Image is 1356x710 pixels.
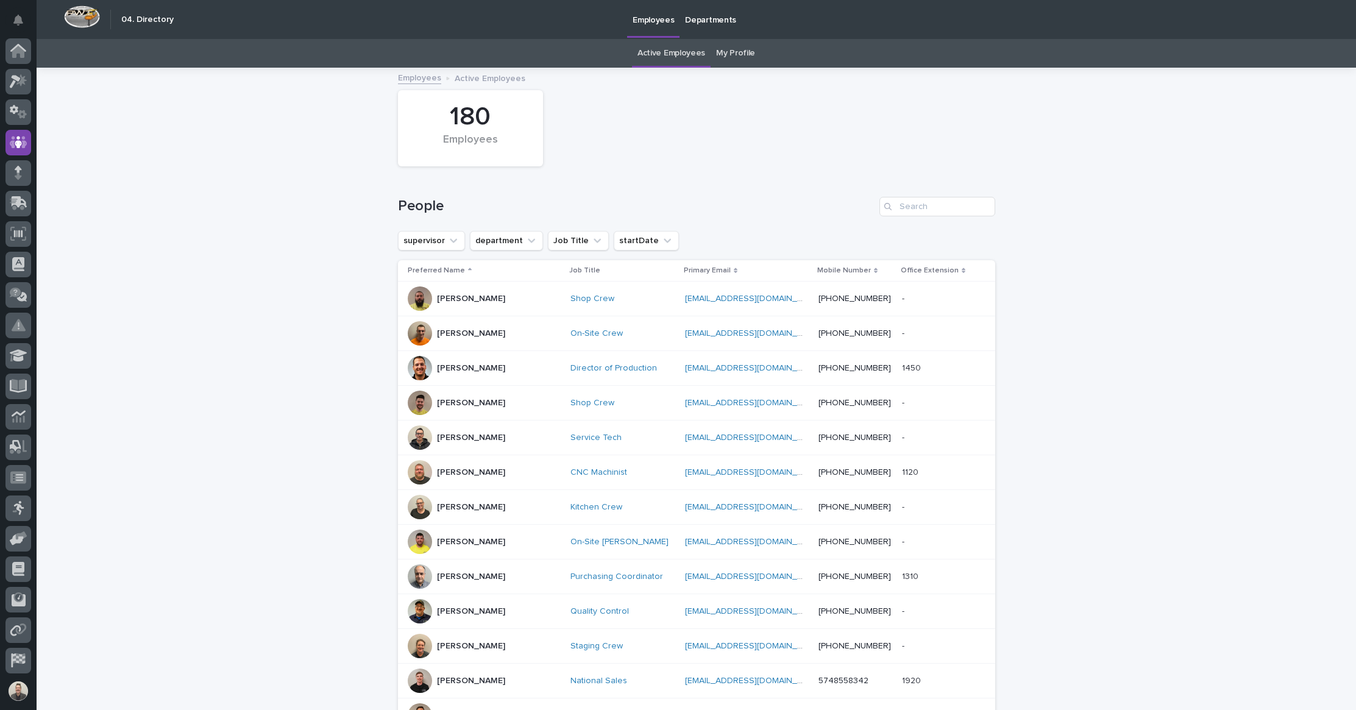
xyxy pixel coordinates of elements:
button: department [470,231,543,250]
a: [EMAIL_ADDRESS][DOMAIN_NAME] [685,433,823,442]
p: Primary Email [684,264,731,277]
a: Active Employees [637,39,705,68]
a: [EMAIL_ADDRESS][DOMAIN_NAME] [685,364,823,372]
div: Notifications [15,15,31,34]
p: [PERSON_NAME] [437,641,505,651]
tr: [PERSON_NAME]National Sales [EMAIL_ADDRESS][DOMAIN_NAME] 574855834219201920 [398,664,995,698]
p: 1450 [902,361,923,374]
p: [PERSON_NAME] [437,502,505,513]
a: [PHONE_NUMBER] [818,538,891,546]
p: [PERSON_NAME] [437,294,505,304]
button: Notifications [5,7,31,33]
a: [PHONE_NUMBER] [818,433,891,442]
a: Quality Control [570,606,629,617]
button: startDate [614,231,679,250]
p: - [902,500,907,513]
a: [PHONE_NUMBER] [818,503,891,511]
p: [PERSON_NAME] [437,398,505,408]
p: [PERSON_NAME] [437,572,505,582]
p: Mobile Number [817,264,871,277]
p: Office Extension [901,264,959,277]
p: [PERSON_NAME] [437,467,505,478]
h2: 04. Directory [121,15,174,25]
button: supervisor [398,231,465,250]
a: [PHONE_NUMBER] [818,468,891,477]
div: 180 [419,102,522,132]
a: On-Site [PERSON_NAME] [570,537,669,547]
a: [PHONE_NUMBER] [818,294,891,303]
p: [PERSON_NAME] [437,433,505,443]
a: [EMAIL_ADDRESS][DOMAIN_NAME] [685,642,823,650]
div: Employees [419,133,522,159]
p: [PERSON_NAME] [437,537,505,547]
a: [EMAIL_ADDRESS][DOMAIN_NAME] [685,676,823,685]
tr: [PERSON_NAME]Shop Crew [EMAIL_ADDRESS][DOMAIN_NAME] [PHONE_NUMBER]-- [398,282,995,316]
a: [EMAIL_ADDRESS][DOMAIN_NAME] [685,572,823,581]
a: Shop Crew [570,294,614,304]
a: [PHONE_NUMBER] [818,364,891,372]
a: CNC Machinist [570,467,627,478]
img: Workspace Logo [64,5,100,28]
p: - [902,430,907,443]
a: Service Tech [570,433,622,443]
p: [PERSON_NAME] [437,676,505,686]
tr: [PERSON_NAME]Kitchen Crew [EMAIL_ADDRESS][DOMAIN_NAME] [PHONE_NUMBER]-- [398,490,995,525]
a: [EMAIL_ADDRESS][DOMAIN_NAME] [685,294,823,303]
tr: [PERSON_NAME]Purchasing Coordinator [EMAIL_ADDRESS][DOMAIN_NAME] [PHONE_NUMBER]13101310 [398,559,995,594]
tr: [PERSON_NAME]Service Tech [EMAIL_ADDRESS][DOMAIN_NAME] [PHONE_NUMBER]-- [398,421,995,455]
a: 5748558342 [818,676,868,685]
button: Job Title [548,231,609,250]
p: - [902,396,907,408]
a: [PHONE_NUMBER] [818,399,891,407]
a: [EMAIL_ADDRESS][DOMAIN_NAME] [685,607,823,616]
a: [PHONE_NUMBER] [818,329,891,338]
p: 1310 [902,569,921,582]
a: [PHONE_NUMBER] [818,642,891,650]
p: Preferred Name [408,264,465,277]
a: [EMAIL_ADDRESS][DOMAIN_NAME] [685,399,823,407]
tr: [PERSON_NAME]CNC Machinist [EMAIL_ADDRESS][DOMAIN_NAME] [PHONE_NUMBER]11201120 [398,455,995,490]
a: Staging Crew [570,641,623,651]
a: Purchasing Coordinator [570,572,663,582]
a: [EMAIL_ADDRESS][DOMAIN_NAME] [685,503,823,511]
p: [PERSON_NAME] [437,328,505,339]
p: - [902,639,907,651]
tr: [PERSON_NAME]Shop Crew [EMAIL_ADDRESS][DOMAIN_NAME] [PHONE_NUMBER]-- [398,386,995,421]
a: [EMAIL_ADDRESS][DOMAIN_NAME] [685,538,823,546]
a: Shop Crew [570,398,614,408]
tr: [PERSON_NAME]Quality Control [EMAIL_ADDRESS][DOMAIN_NAME] [PHONE_NUMBER]-- [398,594,995,629]
p: - [902,534,907,547]
p: Active Employees [455,71,525,84]
a: My Profile [716,39,755,68]
tr: [PERSON_NAME]Staging Crew [EMAIL_ADDRESS][DOMAIN_NAME] [PHONE_NUMBER]-- [398,629,995,664]
a: [PHONE_NUMBER] [818,607,891,616]
h1: People [398,197,875,215]
a: On-Site Crew [570,328,623,339]
tr: [PERSON_NAME]On-Site [PERSON_NAME] [EMAIL_ADDRESS][DOMAIN_NAME] [PHONE_NUMBER]-- [398,525,995,559]
a: National Sales [570,676,627,686]
p: - [902,291,907,304]
a: [PHONE_NUMBER] [818,572,891,581]
p: [PERSON_NAME] [437,606,505,617]
p: [PERSON_NAME] [437,363,505,374]
p: 1920 [902,673,923,686]
tr: [PERSON_NAME]On-Site Crew [EMAIL_ADDRESS][DOMAIN_NAME] [PHONE_NUMBER]-- [398,316,995,351]
p: 1120 [902,465,921,478]
input: Search [879,197,995,216]
a: Kitchen Crew [570,502,622,513]
button: users-avatar [5,678,31,704]
a: [EMAIL_ADDRESS][DOMAIN_NAME] [685,329,823,338]
p: - [902,604,907,617]
a: Employees [398,70,441,84]
a: [EMAIL_ADDRESS][DOMAIN_NAME] [685,468,823,477]
p: Job Title [569,264,600,277]
a: Director of Production [570,363,657,374]
p: - [902,326,907,339]
tr: [PERSON_NAME]Director of Production [EMAIL_ADDRESS][DOMAIN_NAME] [PHONE_NUMBER]14501450 [398,351,995,386]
